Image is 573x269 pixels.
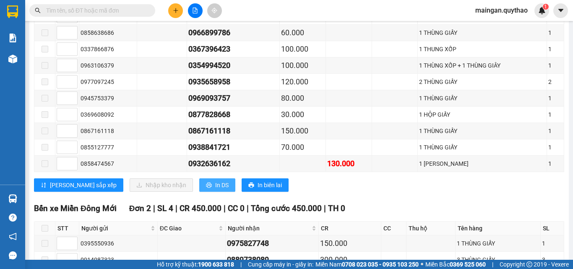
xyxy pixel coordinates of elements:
span: down [70,50,76,55]
span: | [224,204,226,213]
div: 1 [548,94,563,103]
img: logo-vxr [7,5,18,18]
span: aim [211,8,217,13]
button: printerIn biên lai [242,178,289,192]
div: 1 HỘP GIẤY [419,110,545,119]
input: Tìm tên, số ĐT hoặc mã đơn [46,6,145,15]
span: plus [173,8,179,13]
span: question-circle [9,214,17,222]
span: up [70,110,76,115]
img: icon-new-feature [538,7,546,14]
div: 80.000 [281,92,324,104]
span: Miền Nam [315,260,419,269]
span: [PERSON_NAME] sắp xếp [50,180,117,190]
span: down [70,115,76,120]
span: Cung cấp máy in - giấy in: [248,260,313,269]
div: 0867161118 [188,125,278,137]
div: 130.000 [327,158,370,170]
span: In biên lai [258,180,282,190]
span: Người gửi [81,224,149,233]
strong: 1900 633 818 [198,261,234,268]
div: 0395550936 [81,239,156,248]
span: CC 0 [228,204,245,213]
div: 0963106379 [81,61,135,70]
span: up [70,126,76,131]
div: 0975827748 [227,238,317,249]
div: 0966899786 [188,27,278,39]
div: 0945753379 [81,94,135,103]
span: Miền Bắc [425,260,486,269]
img: warehouse-icon [8,194,17,203]
span: Decrease Value [68,147,77,154]
span: down [70,99,76,104]
div: 150.000 [281,125,324,137]
div: 1 THÙNG GIẤY [419,28,545,37]
span: ⚪️ [421,263,423,266]
span: | [153,204,155,213]
span: up [70,238,76,243]
span: Increase Value [68,59,77,65]
th: Tên hàng [456,222,541,235]
span: up [70,255,76,260]
div: 1 THÙNG XỐP + 1 THÙNG GIÂY [419,61,545,70]
span: down [70,34,76,39]
th: STT [55,222,79,235]
div: 1 [548,110,563,119]
span: Người nhận [228,224,310,233]
span: search [35,8,41,13]
span: up [70,142,76,147]
img: warehouse-icon [8,55,17,63]
span: Decrease Value [68,65,77,72]
span: Decrease Value [68,49,77,55]
div: 60.000 [281,27,324,39]
th: CR [319,222,381,235]
span: file-add [192,8,198,13]
span: notification [9,232,17,240]
span: Increase Value [68,125,77,131]
div: 0977097245 [81,77,135,86]
span: Decrease Value [68,164,77,170]
span: Increase Value [68,43,77,49]
div: 150.000 [320,238,380,249]
span: caret-down [557,7,565,14]
div: 100.000 [281,60,324,71]
div: 300.000 [320,254,380,266]
span: up [70,28,76,33]
button: downloadNhập kho nhận [130,178,193,192]
span: In DS [215,180,229,190]
span: | [175,204,177,213]
div: 100.000 [281,43,324,55]
span: Bến xe Miền Đông Mới [34,204,117,213]
span: Increase Value [68,141,77,147]
span: Đơn 2 [129,204,151,213]
div: 2 THÙNG GIẤY [419,77,545,86]
span: printer [248,182,254,189]
span: down [70,165,76,170]
th: SL [541,222,564,235]
span: Increase Value [68,237,77,243]
div: 0877828668 [188,109,278,120]
button: sort-ascending[PERSON_NAME] sắp xếp [34,178,123,192]
span: Increase Value [68,92,77,98]
div: 30.000 [281,109,324,120]
span: maingan.quythao [469,5,534,16]
strong: 0369 525 060 [450,261,486,268]
span: Increase Value [68,253,77,260]
span: up [70,60,76,65]
span: TH 0 [328,204,345,213]
span: up [70,159,76,164]
img: solution-icon [8,34,17,42]
div: 1 THÙNG GIẤY [457,239,539,248]
span: Decrease Value [68,98,77,104]
span: Increase Value [68,108,77,115]
span: ĐC Giao [160,224,217,233]
div: 0858638686 [81,28,135,37]
strong: 0708 023 035 - 0935 103 250 [342,261,419,268]
div: 1 [548,159,563,168]
span: Tổng cước 450.000 [251,204,322,213]
div: 1 [548,61,563,70]
th: CC [381,222,406,235]
span: copyright [526,261,532,267]
div: 70.000 [281,141,324,153]
span: SL 4 [157,204,173,213]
